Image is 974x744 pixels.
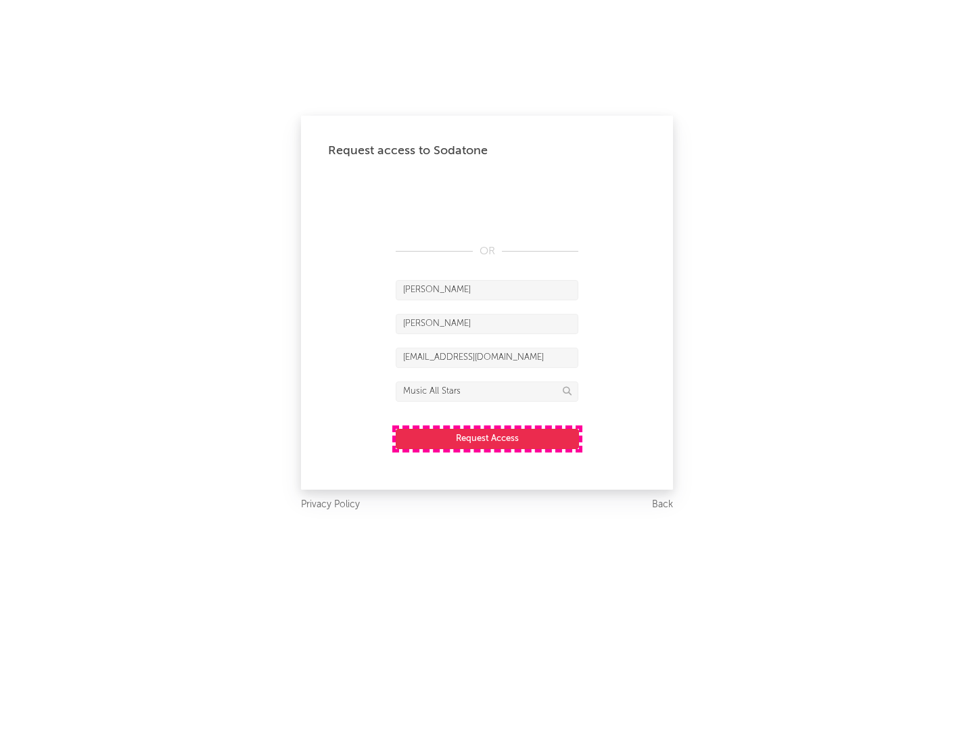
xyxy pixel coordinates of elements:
input: First Name [396,280,578,300]
div: Request access to Sodatone [328,143,646,159]
input: Division [396,381,578,402]
a: Privacy Policy [301,496,360,513]
input: Email [396,348,578,368]
button: Request Access [396,429,579,449]
a: Back [652,496,673,513]
input: Last Name [396,314,578,334]
div: OR [396,243,578,260]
